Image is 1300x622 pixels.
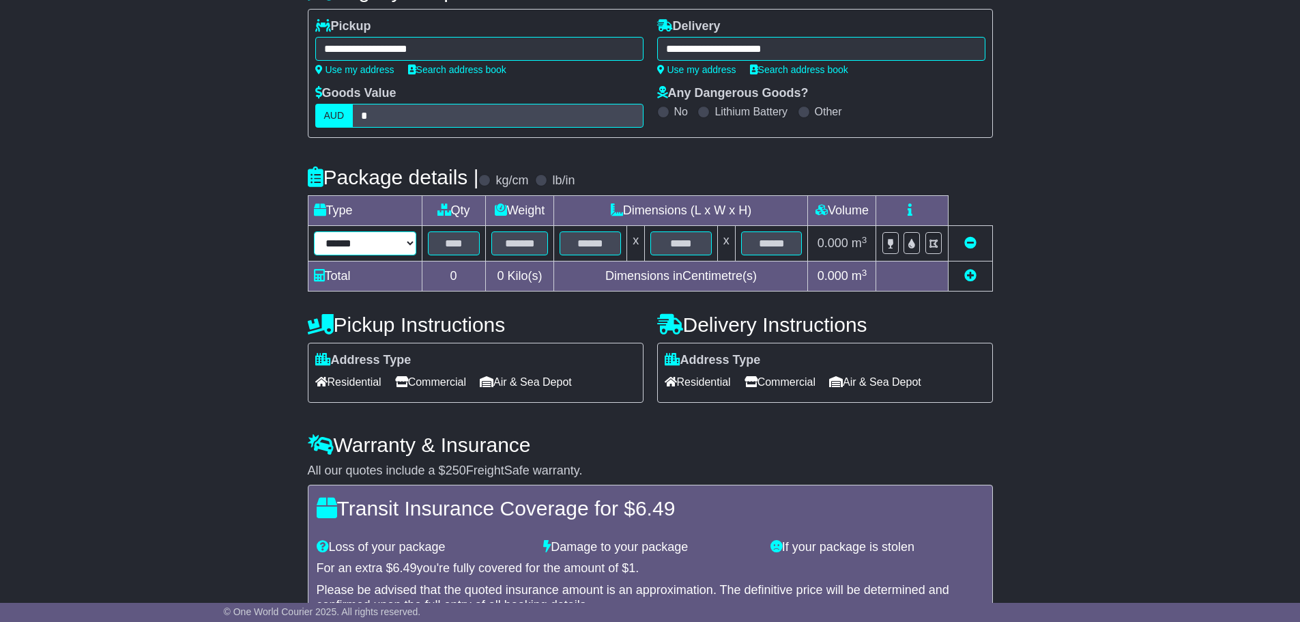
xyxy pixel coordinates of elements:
span: m [852,236,867,250]
td: Qty [422,196,485,226]
a: Search address book [750,64,848,75]
label: Lithium Battery [714,105,788,118]
label: lb/in [552,173,575,188]
td: Type [308,196,422,226]
span: 0.000 [818,236,848,250]
td: Dimensions in Centimetre(s) [554,261,808,292]
label: Delivery [657,19,721,34]
span: Residential [315,371,381,393]
span: 0.000 [818,269,848,283]
div: Loss of your package [310,540,537,555]
span: © One World Courier 2025. All rights reserved. [224,606,421,617]
span: 6.49 [393,561,417,575]
h4: Delivery Instructions [657,313,993,336]
label: Pickup [315,19,371,34]
label: Goods Value [315,86,396,101]
div: If your package is stolen [764,540,991,555]
sup: 3 [862,235,867,245]
label: Address Type [665,353,761,368]
td: x [627,226,645,261]
a: Use my address [315,64,394,75]
h4: Package details | [308,166,479,188]
span: Air & Sea Depot [829,371,921,393]
h4: Pickup Instructions [308,313,644,336]
a: Use my address [657,64,736,75]
sup: 3 [862,268,867,278]
div: For an extra $ you're fully covered for the amount of $ . [317,561,984,576]
td: x [717,226,735,261]
label: AUD [315,104,353,128]
td: Kilo(s) [485,261,554,292]
td: Volume [808,196,876,226]
label: Address Type [315,353,411,368]
td: 0 [422,261,485,292]
h4: Warranty & Insurance [308,434,993,456]
span: 1 [629,561,635,575]
label: No [674,105,688,118]
span: Residential [665,371,731,393]
span: Air & Sea Depot [480,371,572,393]
td: Weight [485,196,554,226]
span: m [852,269,867,283]
label: kg/cm [495,173,528,188]
span: Commercial [745,371,815,393]
div: All our quotes include a $ FreightSafe warranty. [308,464,993,479]
td: Total [308,261,422,292]
span: 6.49 [635,497,675,520]
span: 250 [446,464,466,477]
td: Dimensions (L x W x H) [554,196,808,226]
label: Any Dangerous Goods? [657,86,809,101]
h4: Transit Insurance Coverage for $ [317,497,984,520]
span: Commercial [395,371,466,393]
label: Other [815,105,842,118]
span: 0 [497,269,504,283]
a: Search address book [408,64,506,75]
div: Please be advised that the quoted insurance amount is an approximation. The definitive price will... [317,583,984,612]
a: Add new item [964,269,977,283]
div: Damage to your package [536,540,764,555]
a: Remove this item [964,236,977,250]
